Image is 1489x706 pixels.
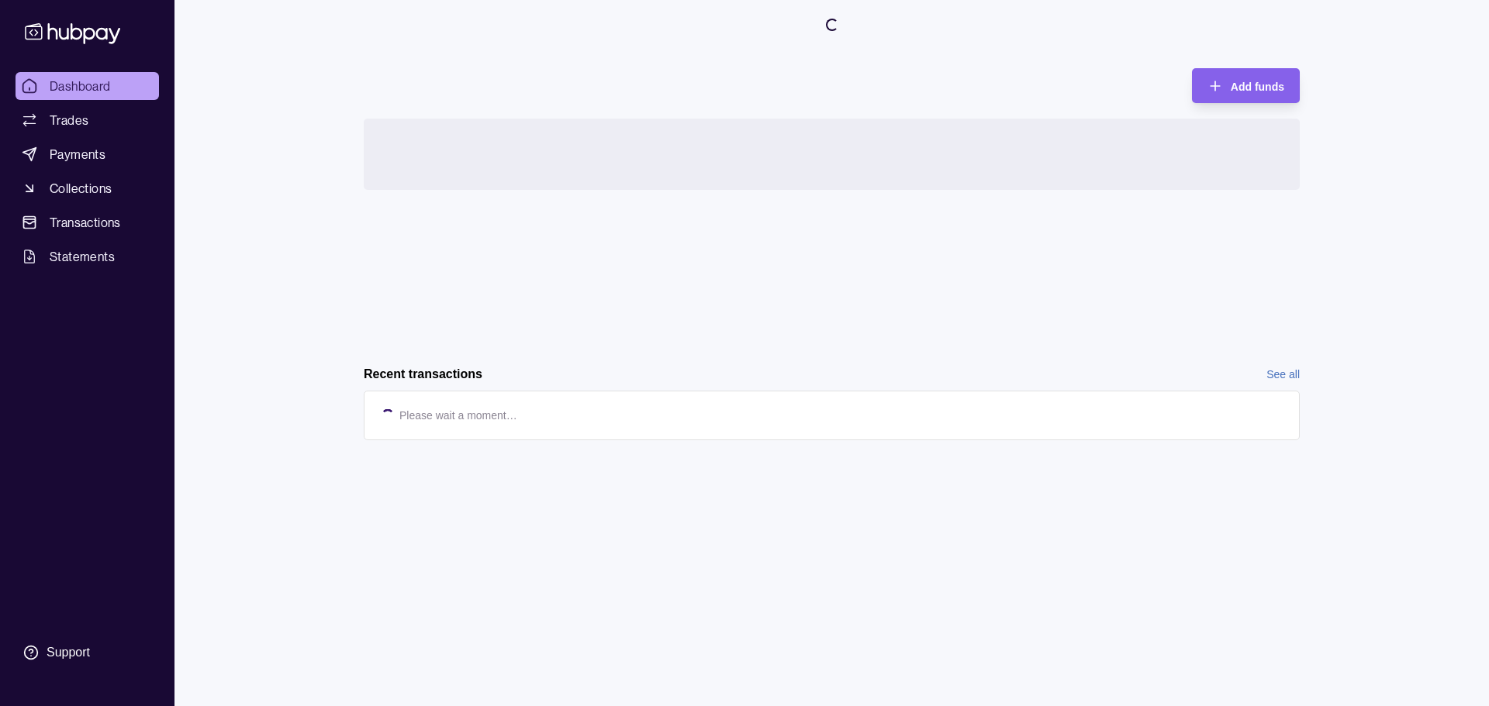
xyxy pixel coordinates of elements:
a: Trades [16,106,159,134]
h2: Recent transactions [364,366,482,383]
a: Support [16,636,159,669]
p: Please wait a moment… [399,407,517,424]
span: Statements [50,247,115,266]
span: Add funds [1231,81,1284,93]
a: Statements [16,243,159,270]
span: Payments [50,145,105,164]
span: Dashboard [50,77,111,95]
span: Collections [50,179,112,198]
a: Transactions [16,208,159,236]
button: Add funds [1192,68,1300,103]
a: Payments [16,140,159,168]
a: See all [1266,366,1300,383]
span: Trades [50,111,88,129]
div: Support [47,644,90,661]
a: Dashboard [16,72,159,100]
a: Collections [16,174,159,202]
span: Transactions [50,213,121,232]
